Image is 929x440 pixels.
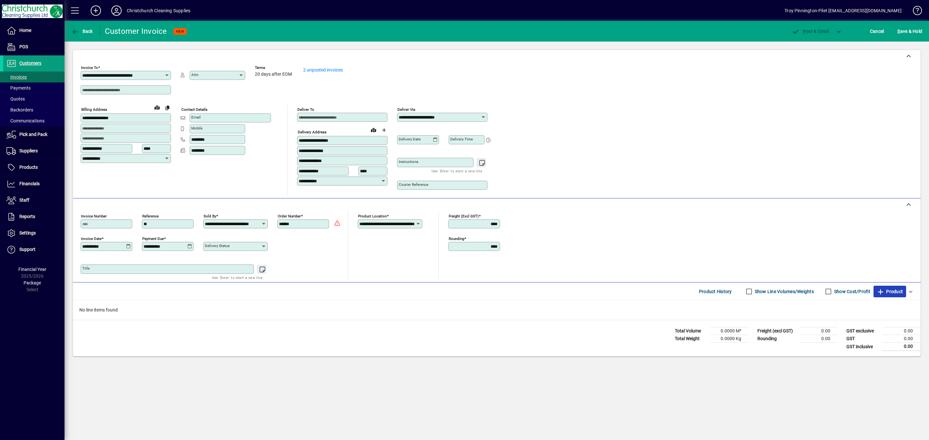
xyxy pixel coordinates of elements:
span: Communications [6,118,45,123]
span: Financials [19,181,40,186]
a: View on map [152,102,162,112]
td: GST inclusive [843,343,882,351]
mat-label: Order number [278,214,301,218]
a: 2 unposted invoices [303,67,343,72]
td: 0.00 [882,343,921,351]
mat-label: Courier Reference [399,182,428,187]
span: Back [71,29,93,34]
mat-label: Invoice date [81,236,102,241]
mat-label: Sold by [204,214,216,218]
span: Staff [19,197,29,203]
span: Cancel [870,26,884,36]
span: Invoices [6,74,27,80]
mat-hint: Use 'Enter' to start a new line [432,167,482,175]
span: NEW [176,29,184,33]
app-page-header-button: Back [65,25,100,37]
span: Terms [255,66,294,70]
td: Rounding [754,335,799,343]
span: POS [19,44,28,49]
a: Backorders [3,104,65,115]
span: Support [19,247,35,252]
span: S [897,29,900,34]
a: Payments [3,82,65,93]
td: Total Volume [672,327,710,335]
button: Product [874,286,906,297]
button: Product History [696,286,734,297]
span: Product [877,286,903,297]
a: Pick and Pack [3,127,65,143]
td: Total Weight [672,335,710,343]
mat-label: Instructions [399,159,418,164]
a: Invoices [3,72,65,82]
label: Show Line Volumes/Weights [754,288,814,295]
span: P [803,29,806,34]
mat-label: Rounding [449,236,464,241]
button: Save & Hold [896,25,924,37]
button: Profile [106,5,127,16]
mat-label: Deliver To [297,107,314,112]
div: Troy Pinnington-Pilet [EMAIL_ADDRESS][DOMAIN_NAME] [784,5,902,16]
mat-label: Delivery date [399,137,421,141]
a: Products [3,159,65,176]
mat-label: Invoice To [81,65,98,70]
span: Pick and Pack [19,132,47,137]
button: Copy to Delivery address [162,102,173,113]
a: Knowledge Base [908,1,921,22]
span: Package [24,280,41,285]
div: Customer Invoice [105,26,167,36]
mat-label: Payment due [142,236,164,241]
span: 20 days after EOM [255,72,292,77]
td: Freight (excl GST) [754,327,799,335]
a: POS [3,39,65,55]
mat-label: Reference [142,214,159,218]
mat-label: Delivery time [450,137,473,141]
td: 0.0000 M³ [710,327,749,335]
span: Home [19,28,31,33]
span: ost & Email [792,29,829,34]
span: ave & Hold [897,26,922,36]
a: Quotes [3,93,65,104]
span: Reports [19,214,35,219]
span: Financial Year [18,267,46,272]
div: Christchurch Cleaning Supplies [127,5,190,16]
a: Staff [3,192,65,208]
mat-label: Invoice number [81,214,107,218]
mat-label: Attn [191,72,198,77]
span: Product History [699,286,732,297]
button: Back [70,25,95,37]
a: Communications [3,115,65,126]
span: Payments [6,85,31,91]
td: 0.00 [799,327,838,335]
span: Backorders [6,107,33,112]
span: Products [19,165,38,170]
td: 0.0000 Kg [710,335,749,343]
td: 0.00 [799,335,838,343]
a: Settings [3,225,65,241]
button: Add [85,5,106,16]
mat-hint: Use 'Enter' to start a new line [212,274,263,281]
span: Settings [19,230,36,235]
button: Post & Email [788,25,832,37]
span: Customers [19,61,41,66]
mat-label: Email [191,115,201,120]
button: Choose address [379,125,389,135]
label: Show Cost/Profit [833,288,870,295]
a: Home [3,23,65,39]
div: No line items found [73,300,921,320]
a: Support [3,242,65,258]
td: GST exclusive [843,327,882,335]
td: 0.00 [882,327,921,335]
mat-label: Product location [358,214,387,218]
span: Quotes [6,96,25,101]
button: Cancel [868,25,886,37]
a: Financials [3,176,65,192]
mat-label: Deliver via [397,107,415,112]
mat-label: Delivery status [205,244,230,248]
mat-label: Freight (excl GST) [449,214,479,218]
span: Suppliers [19,148,38,153]
a: Reports [3,209,65,225]
td: 0.00 [882,335,921,343]
mat-label: Title [82,266,90,271]
mat-label: Mobile [191,126,203,130]
a: Suppliers [3,143,65,159]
